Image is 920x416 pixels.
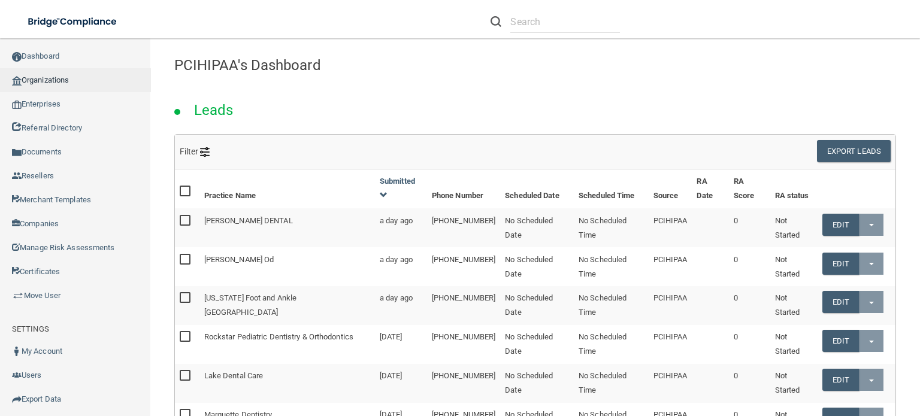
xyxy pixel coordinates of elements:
td: [PHONE_NUMBER] [427,247,500,286]
td: No Scheduled Date [500,364,574,403]
td: No Scheduled Time [574,364,649,403]
td: 0 [729,364,770,403]
td: [PHONE_NUMBER] [427,364,500,403]
th: Practice Name [199,169,375,208]
img: ic_dashboard_dark.d01f4a41.png [12,52,22,62]
td: Not Started [770,286,818,325]
td: Rockstar Pediatric Dentistry & Orthodontics [199,325,375,364]
td: [PERSON_NAME] Od [199,247,375,286]
td: [PHONE_NUMBER] [427,208,500,247]
td: a day ago [375,208,427,247]
th: Scheduled Date [500,169,574,208]
input: Search [510,11,620,33]
img: organization-icon.f8decf85.png [12,76,22,86]
td: [PERSON_NAME] DENTAL [199,208,375,247]
a: Edit [822,330,859,352]
td: Not Started [770,247,818,286]
td: Not Started [770,364,818,403]
img: icon-documents.8dae5593.png [12,148,22,157]
th: Phone Number [427,169,500,208]
img: briefcase.64adab9b.png [12,290,24,302]
img: icon-filter@2x.21656d0b.png [200,147,210,157]
a: Edit [822,369,859,391]
th: Scheduled Time [574,169,649,208]
td: No Scheduled Time [574,325,649,364]
td: Not Started [770,325,818,364]
td: 0 [729,286,770,325]
td: a day ago [375,286,427,325]
a: Edit [822,291,859,313]
a: Submitted [380,177,415,200]
td: [DATE] [375,325,427,364]
td: No Scheduled Time [574,247,649,286]
th: RA status [770,169,818,208]
th: RA Date [692,169,728,208]
td: No Scheduled Time [574,286,649,325]
td: a day ago [375,247,427,286]
td: PCIHIPAA [649,247,692,286]
img: icon-users.e205127d.png [12,371,22,380]
td: PCIHIPAA [649,364,692,403]
img: ic_reseller.de258add.png [12,171,22,181]
td: Lake Dental Care [199,364,375,403]
h2: Leads [182,93,246,127]
td: No Scheduled Date [500,286,574,325]
td: [DATE] [375,364,427,403]
img: icon-export.b9366987.png [12,394,22,404]
a: Edit [822,253,859,275]
span: Filter [180,147,210,156]
td: No Scheduled Date [500,208,574,247]
td: 0 [729,325,770,364]
label: SETTINGS [12,322,49,336]
td: PCIHIPAA [649,208,692,247]
td: 0 [729,247,770,286]
td: No Scheduled Time [574,208,649,247]
img: enterprise.0d942306.png [12,101,22,109]
td: [PHONE_NUMBER] [427,286,500,325]
img: ic_user_dark.df1a06c3.png [12,347,22,356]
td: Not Started [770,208,818,247]
td: [PHONE_NUMBER] [427,325,500,364]
button: Export Leads [817,140,891,162]
td: 0 [729,208,770,247]
td: PCIHIPAA [649,286,692,325]
img: bridge_compliance_login_screen.278c3ca4.svg [18,10,128,34]
h4: PCIHIPAA's Dashboard [174,57,896,73]
a: Edit [822,214,859,236]
td: PCIHIPAA [649,325,692,364]
img: ic-search.3b580494.png [491,16,501,27]
td: [US_STATE] Foot and Ankle [GEOGRAPHIC_DATA] [199,286,375,325]
th: RA Score [729,169,770,208]
th: Source [649,169,692,208]
td: No Scheduled Date [500,325,574,364]
td: No Scheduled Date [500,247,574,286]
